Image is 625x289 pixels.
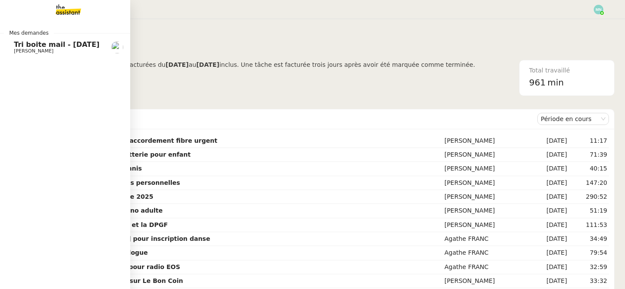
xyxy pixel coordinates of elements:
[530,260,569,274] td: [DATE]
[4,29,54,37] span: Mes demandes
[547,76,564,90] span: min
[443,162,530,176] td: [PERSON_NAME]
[530,176,569,190] td: [DATE]
[443,274,530,288] td: [PERSON_NAME]
[44,110,537,128] div: Demandes
[569,204,609,218] td: 51:19
[443,148,530,162] td: [PERSON_NAME]
[569,134,609,148] td: 11:17
[196,61,219,68] b: [DATE]
[530,246,569,260] td: [DATE]
[14,40,99,49] span: Tri boite mail - [DATE]
[530,232,569,246] td: [DATE]
[443,232,530,246] td: Agathe FRANC
[569,260,609,274] td: 32:59
[569,218,609,232] td: 111:53
[443,246,530,260] td: Agathe FRANC
[530,190,569,204] td: [DATE]
[530,218,569,232] td: [DATE]
[569,162,609,176] td: 40:15
[529,66,605,76] div: Total travaillé
[14,48,53,54] span: [PERSON_NAME]
[569,176,609,190] td: 147:20
[529,77,546,88] span: 961
[530,204,569,218] td: [DATE]
[443,218,530,232] td: [PERSON_NAME]
[569,246,609,260] td: 79:54
[443,204,530,218] td: [PERSON_NAME]
[541,113,605,125] nz-select-item: Période en cours
[165,61,188,68] b: [DATE]
[530,148,569,162] td: [DATE]
[111,41,123,53] img: users%2F9mvJqJUvllffspLsQzytnd0Nt4c2%2Favatar%2F82da88e3-d90d-4e39-b37d-dcb7941179ae
[530,134,569,148] td: [DATE]
[219,61,475,68] span: inclus. Une tâche est facturée trois jours après avoir été marquée comme terminée.
[443,190,530,204] td: [PERSON_NAME]
[443,260,530,274] td: Agathe FRANC
[530,162,569,176] td: [DATE]
[594,5,603,14] img: svg
[569,148,609,162] td: 71:39
[443,176,530,190] td: [PERSON_NAME]
[569,190,609,204] td: 290:52
[569,232,609,246] td: 34:49
[530,274,569,288] td: [DATE]
[189,61,196,68] span: au
[443,134,530,148] td: [PERSON_NAME]
[569,274,609,288] td: 33:32
[46,137,217,144] strong: Contacter Orange pour raccordement fibre urgent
